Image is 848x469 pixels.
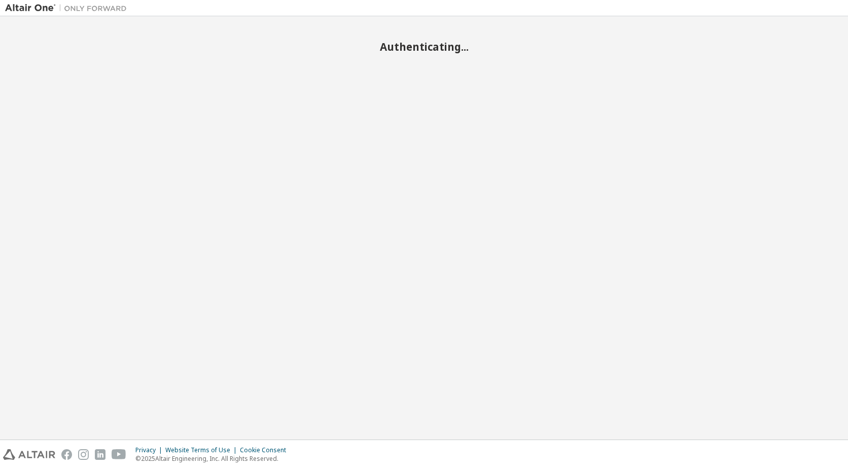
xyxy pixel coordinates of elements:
div: Privacy [135,446,165,454]
img: youtube.svg [112,449,126,460]
img: facebook.svg [61,449,72,460]
img: instagram.svg [78,449,89,460]
div: Cookie Consent [240,446,292,454]
h2: Authenticating... [5,40,843,53]
div: Website Terms of Use [165,446,240,454]
img: altair_logo.svg [3,449,55,460]
p: © 2025 Altair Engineering, Inc. All Rights Reserved. [135,454,292,463]
img: linkedin.svg [95,449,105,460]
img: Altair One [5,3,132,13]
